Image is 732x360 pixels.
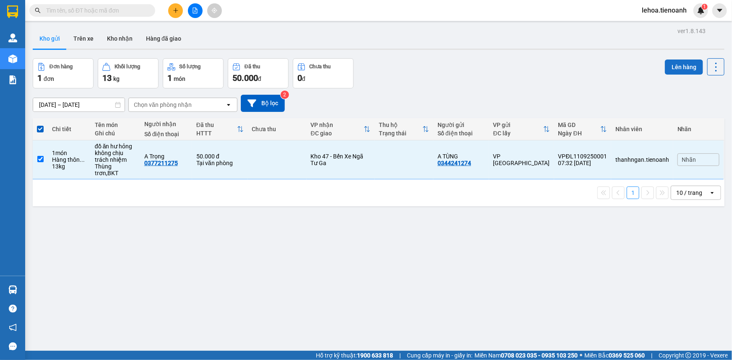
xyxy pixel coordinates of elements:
[252,126,302,132] div: Chưa thu
[682,156,696,163] span: Nhãn
[558,160,607,166] div: 07:32 [DATE]
[580,354,582,357] span: ⚪️
[357,352,393,359] strong: 1900 633 818
[697,7,705,14] img: icon-new-feature
[245,64,260,70] div: Đã thu
[584,351,645,360] span: Miền Bắc
[316,351,393,360] span: Hỗ trợ kỹ thuật:
[144,153,188,160] div: A Trọng
[52,150,86,156] div: 1 món
[676,189,702,197] div: 10 / trang
[297,73,302,83] span: 0
[241,95,285,112] button: Bộ lọc
[311,153,370,166] div: Kho 47 - Bến Xe Ngã Tư Ga
[80,156,85,163] span: ...
[188,3,203,18] button: file-add
[196,160,244,166] div: Tại văn phòng
[115,64,140,70] div: Khối lượng
[474,351,578,360] span: Miền Nam
[311,130,364,137] div: ĐC giao
[302,75,305,82] span: đ
[702,4,708,10] sup: 1
[8,75,17,84] img: solution-icon
[173,8,179,13] span: plus
[67,28,100,49] button: Trên xe
[703,4,706,10] span: 1
[211,8,217,13] span: aim
[716,7,724,14] span: caret-down
[144,131,188,137] div: Số điện thoại
[167,73,172,83] span: 1
[46,6,145,15] input: Tìm tên, số ĐT hoặc mã đơn
[310,64,331,70] div: Chưa thu
[196,122,237,128] div: Đã thu
[281,91,289,99] sup: 2
[139,28,188,49] button: Hàng đã giao
[438,160,471,166] div: 0344241274
[558,153,607,160] div: VPĐL1109250001
[52,156,86,163] div: Hàng thông thường
[102,73,112,83] span: 13
[709,189,716,196] svg: open
[228,58,289,88] button: Đã thu50.000đ
[33,28,67,49] button: Kho gửi
[35,8,41,13] span: search
[8,34,17,42] img: warehouse-icon
[438,130,485,137] div: Số điện thoại
[493,153,550,166] div: VP [GEOGRAPHIC_DATA]
[677,26,706,36] div: ver 1.8.143
[44,75,54,82] span: đơn
[232,73,258,83] span: 50.000
[379,130,422,137] div: Trạng thái
[174,75,185,82] span: món
[113,75,120,82] span: kg
[100,28,139,49] button: Kho nhận
[307,118,375,140] th: Toggle SortBy
[685,352,691,358] span: copyright
[558,130,600,137] div: Ngày ĐH
[95,143,136,163] div: đồ ăn hư hỏng không chịu trách nhiệm
[677,126,719,132] div: Nhãn
[144,160,178,166] div: 0377211275
[615,156,669,163] div: thanhngan.tienoanh
[438,153,485,160] div: A TÙNG
[651,351,652,360] span: |
[95,163,136,176] div: Thùng trơn,BKT
[9,324,17,332] span: notification
[168,3,183,18] button: plus
[258,75,261,82] span: đ
[635,5,693,16] span: lehoa.tienoanh
[9,305,17,313] span: question-circle
[7,5,18,18] img: logo-vxr
[144,121,188,127] div: Người nhận
[438,122,485,128] div: Người gửi
[163,58,224,88] button: Số lượng1món
[95,122,136,128] div: Tên món
[489,118,554,140] th: Toggle SortBy
[375,118,433,140] th: Toggle SortBy
[554,118,611,140] th: Toggle SortBy
[52,126,86,132] div: Chi tiết
[379,122,422,128] div: Thu hộ
[407,351,472,360] span: Cung cấp máy in - giấy in:
[399,351,401,360] span: |
[196,130,237,137] div: HTTT
[493,122,543,128] div: VP gửi
[196,153,244,160] div: 50.000 đ
[134,101,192,109] div: Chọn văn phòng nhận
[207,3,222,18] button: aim
[558,122,600,128] div: Mã GD
[33,98,125,111] input: Select a date range.
[52,163,86,170] div: 13 kg
[192,118,248,140] th: Toggle SortBy
[9,342,17,350] span: message
[712,3,727,18] button: caret-down
[33,58,94,88] button: Đơn hàng1đơn
[293,58,354,88] button: Chưa thu0đ
[501,352,578,359] strong: 0708 023 035 - 0935 103 250
[192,8,198,13] span: file-add
[8,285,17,294] img: warehouse-icon
[493,130,543,137] div: ĐC lấy
[615,126,669,132] div: Nhân viên
[37,73,42,83] span: 1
